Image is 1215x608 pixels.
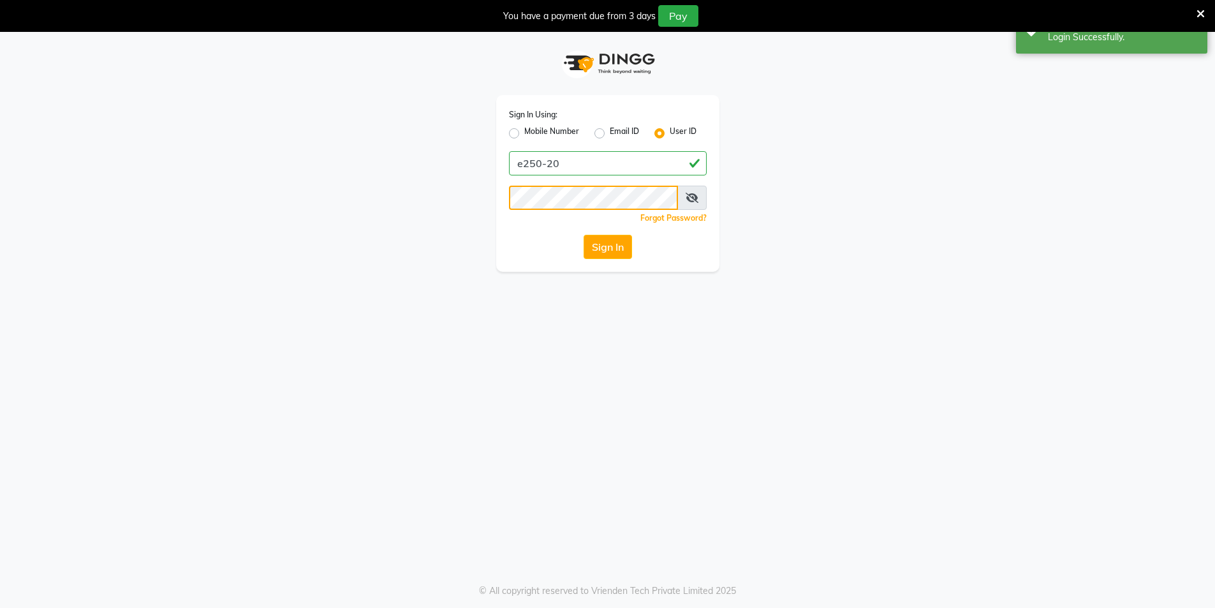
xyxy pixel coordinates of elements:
[584,235,632,259] button: Sign In
[670,126,696,141] label: User ID
[1048,31,1198,44] div: Login Successfully.
[524,126,579,141] label: Mobile Number
[509,186,678,210] input: Username
[640,213,707,223] a: Forgot Password?
[503,10,656,23] div: You have a payment due from 3 days
[509,151,707,175] input: Username
[658,5,698,27] button: Pay
[557,45,659,82] img: logo1.svg
[509,109,557,121] label: Sign In Using:
[610,126,639,141] label: Email ID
